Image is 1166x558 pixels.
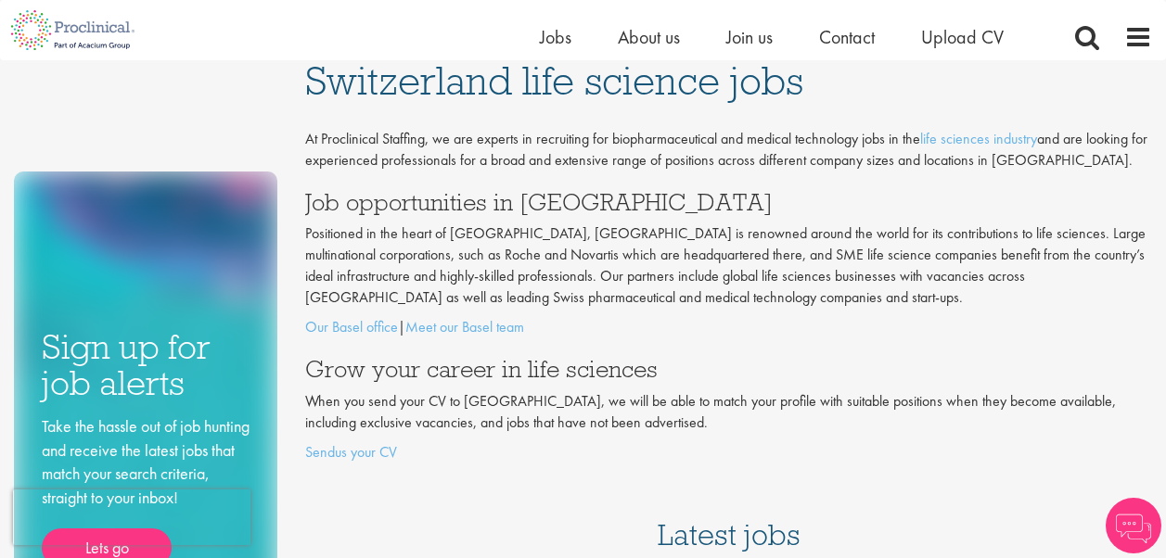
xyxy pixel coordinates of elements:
[305,56,803,106] span: Switzerland life science jobs
[618,25,680,49] a: About us
[42,329,250,400] h3: Sign up for job alerts
[405,317,524,336] a: Meet our Basel team
[305,442,397,462] a: Sendus your CV
[726,25,773,49] a: Join us
[819,25,875,49] a: Contact
[920,129,1037,148] a: life sciences industry
[921,25,1004,49] a: Upload CV
[305,223,1152,308] p: Positioned in the heart of [GEOGRAPHIC_DATA], [GEOGRAPHIC_DATA] is renowned around the world for ...
[305,190,1152,214] h3: Job opportunities in [GEOGRAPHIC_DATA]
[305,129,1152,171] p: At Proclinical Staffing, we are experts in recruiting for biopharmaceutical and medical technolog...
[540,25,571,49] a: Jobs
[305,357,1152,381] h3: Grow your career in life sciences
[305,391,1152,434] p: When you send your CV to [GEOGRAPHIC_DATA], we will be able to match your profile with suitable p...
[1106,498,1161,553] img: Chatbot
[305,317,1152,338] p: |
[13,489,250,545] iframe: reCAPTCHA
[305,317,398,336] a: Our Basel office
